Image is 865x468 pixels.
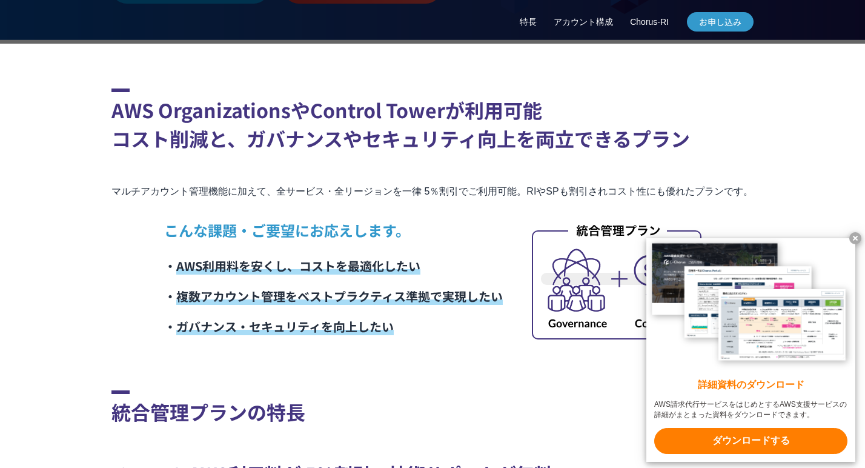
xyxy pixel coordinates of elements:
a: 詳細資料のダウンロード AWS請求代行サービスをはじめとするAWS支援サービスの詳細がまとまった資料をダウンロードできます。 ダウンロードする [646,238,855,462]
x-t: 詳細資料のダウンロード [654,378,847,392]
img: 統合管理プラン_内容イメージ [532,222,701,339]
a: アカウント構成 [554,16,613,28]
a: Chorus-RI [630,16,669,28]
span: お申し込み [687,16,754,28]
span: AWS利用料を安くし、コストを最適化したい [176,257,420,275]
p: こんな課題・ご要望にお応えします。 [164,219,503,241]
li: ・ [164,281,503,312]
h2: 統合管理プランの特長 [111,390,754,426]
span: ガバナンス・セキュリティを向上したい [176,318,394,335]
span: 複数アカウント管理をベストプラクティス準拠で実現したい [176,287,503,305]
a: お申し込み [687,12,754,32]
x-t: AWS請求代行サービスをはじめとするAWS支援サービスの詳細がまとまった資料をダウンロードできます。 [654,399,847,420]
a: 特長 [520,16,537,28]
h2: AWS OrganizationsやControl Towerが利用可能 コスト削減と、ガバナンスやセキュリティ向上を両立できるプラン [111,89,754,153]
li: ・ [164,251,503,281]
li: ・ [164,312,503,342]
x-t: ダウンロードする [654,428,847,454]
p: マルチアカウント管理機能に加えて、全サービス・全リージョンを一律 5％割引でご利用可能。RIやSPも割引されコスト性にも優れたプランです。 [111,183,754,200]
